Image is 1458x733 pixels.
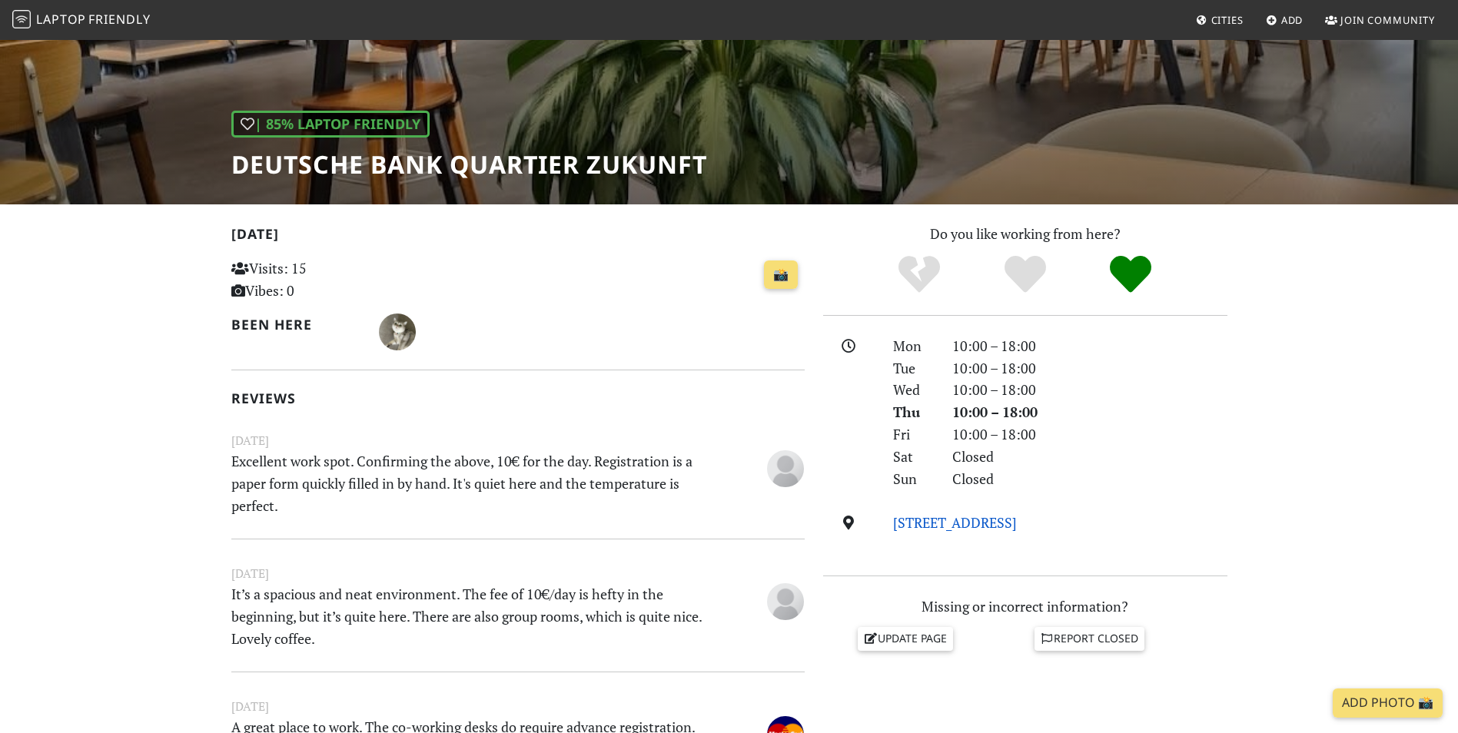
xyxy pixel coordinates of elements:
[1035,627,1145,650] a: Report closed
[1281,13,1304,27] span: Add
[943,335,1237,357] div: 10:00 – 18:00
[222,583,716,649] p: It’s a spacious and neat environment. The fee of 10€/day is hefty in the beginning, but it’s quit...
[222,697,814,716] small: [DATE]
[884,357,942,380] div: Tue
[943,357,1237,380] div: 10:00 – 18:00
[823,223,1227,245] p: Do you like working from here?
[231,150,707,179] h1: Deutsche Bank Quartier Zukunft
[379,313,416,350] img: 5523-teng.jpg
[12,7,151,34] a: LaptopFriendly LaptopFriendly
[12,10,31,28] img: LaptopFriendly
[222,431,814,450] small: [DATE]
[884,401,942,423] div: Thu
[943,423,1237,446] div: 10:00 – 18:00
[767,457,804,476] span: Anonymous
[88,11,150,28] span: Friendly
[767,590,804,609] span: Anonymous
[884,335,942,357] div: Mon
[884,468,942,490] div: Sun
[767,450,804,487] img: blank-535327c66bd565773addf3077783bbfce4b00ec00e9fd257753287c682c7fa38.png
[767,583,804,620] img: blank-535327c66bd565773addf3077783bbfce4b00ec00e9fd257753287c682c7fa38.png
[1333,688,1443,718] a: Add Photo 📸
[884,446,942,468] div: Sat
[231,226,805,248] h2: [DATE]
[222,450,716,516] p: Excellent work spot. Confirming the above, 10€ for the day. Registration is a paper form quickly ...
[943,401,1237,423] div: 10:00 – 18:00
[943,468,1237,490] div: Closed
[1319,6,1441,34] a: Join Community
[943,446,1237,468] div: Closed
[231,111,430,138] div: | 85% Laptop Friendly
[1078,254,1184,296] div: Definitely!
[884,423,942,446] div: Fri
[764,260,798,290] a: 📸
[1190,6,1250,34] a: Cities
[884,379,942,401] div: Wed
[866,254,972,296] div: No
[1260,6,1310,34] a: Add
[36,11,86,28] span: Laptop
[1340,13,1435,27] span: Join Community
[231,257,410,302] p: Visits: 15 Vibes: 0
[858,627,953,650] a: Update page
[231,390,805,406] h2: Reviews
[222,564,814,583] small: [DATE]
[379,321,416,340] span: Teng T
[823,595,1227,618] p: Missing or incorrect information?
[1211,13,1244,27] span: Cities
[972,254,1078,296] div: Yes
[943,379,1237,401] div: 10:00 – 18:00
[893,513,1017,532] a: [STREET_ADDRESS]
[231,317,361,333] h2: Been here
